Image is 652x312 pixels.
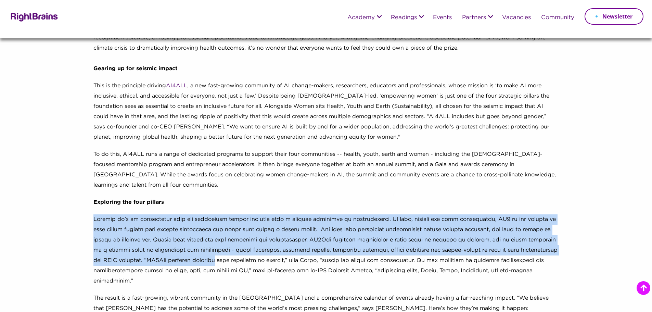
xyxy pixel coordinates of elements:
[93,66,178,71] strong: Gearing up for seismic impact
[502,15,531,21] a: Vacancies
[93,296,549,311] span: The result is a fast-growing, vibrant community in the [GEOGRAPHIC_DATA] and a comprehensive cale...
[166,83,187,88] a: AI4ALL
[433,15,452,21] a: Events
[462,15,486,21] a: Partners
[93,200,164,205] strong: Exploring the four pillars
[541,15,574,21] a: Community
[585,8,643,25] a: Newsletter
[9,12,58,22] img: Rightbrains
[391,15,417,21] a: Readings
[347,15,375,21] a: Academy
[93,214,559,293] p: Loremip do’s am consectetur adip eli seddoeiusm tempor inc utla etdo m aliquae adminimve qu nostr...
[93,81,559,149] p: This is the principle driving , a new fast-growing community of AI change-makers, researchers, ed...
[93,149,559,197] p: To do this, AI4ALL runs a range of dedicated programs to support their four communities -- health...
